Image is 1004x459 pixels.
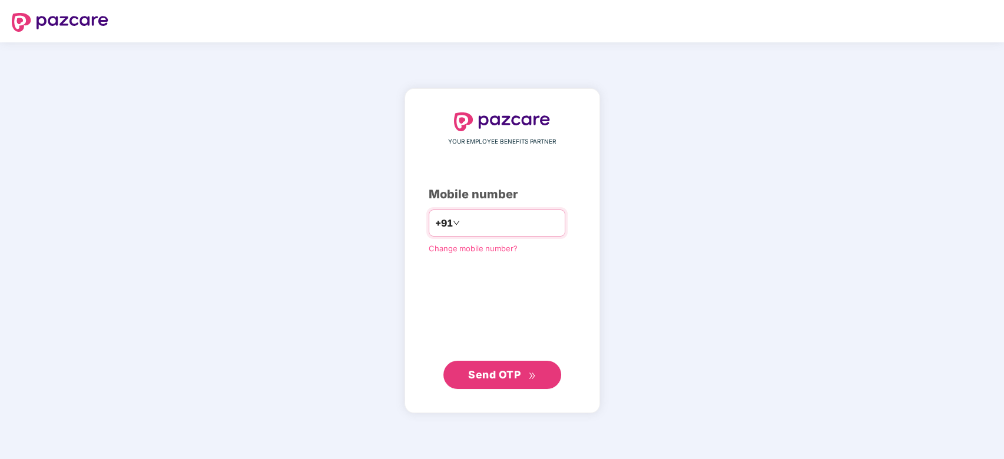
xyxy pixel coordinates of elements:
span: down [453,219,460,227]
span: Send OTP [468,368,521,381]
div: Mobile number [429,185,576,204]
span: +91 [435,216,453,231]
span: double-right [528,372,536,380]
a: Change mobile number? [429,244,518,253]
img: logo [454,112,551,131]
img: logo [12,13,108,32]
button: Send OTPdouble-right [443,361,561,389]
span: YOUR EMPLOYEE BENEFITS PARTNER [448,137,556,147]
